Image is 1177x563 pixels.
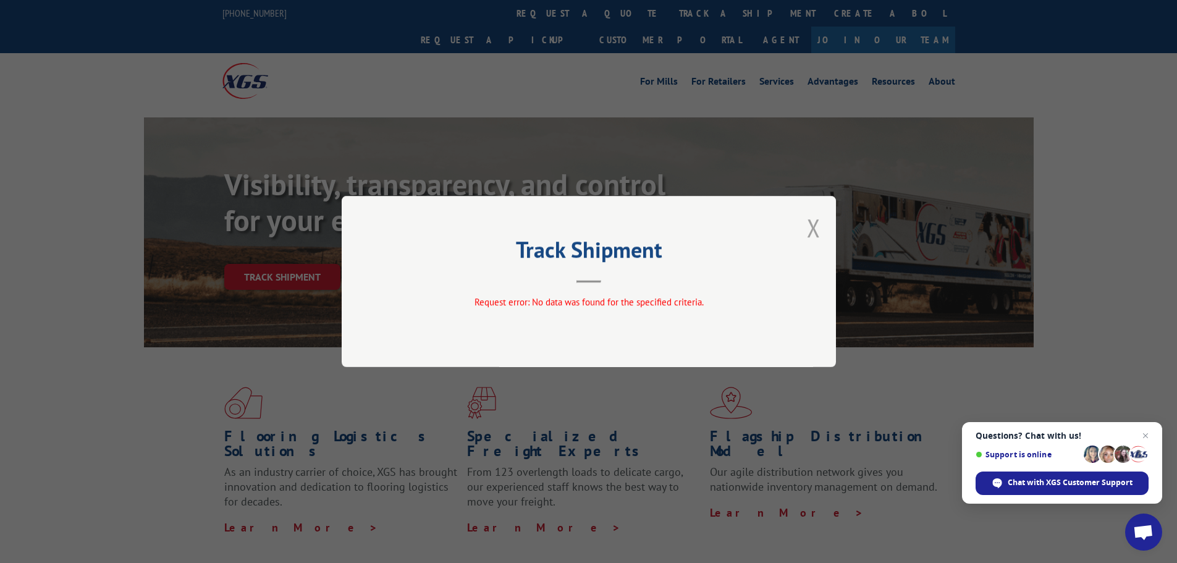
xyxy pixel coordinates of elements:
span: Chat with XGS Customer Support [1008,477,1133,488]
h2: Track Shipment [403,241,774,265]
span: Request error: No data was found for the specified criteria. [474,296,703,308]
span: Questions? Chat with us! [976,431,1149,441]
span: Support is online [976,450,1079,459]
span: Chat with XGS Customer Support [976,472,1149,495]
a: Open chat [1125,514,1162,551]
button: Close modal [807,211,821,244]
